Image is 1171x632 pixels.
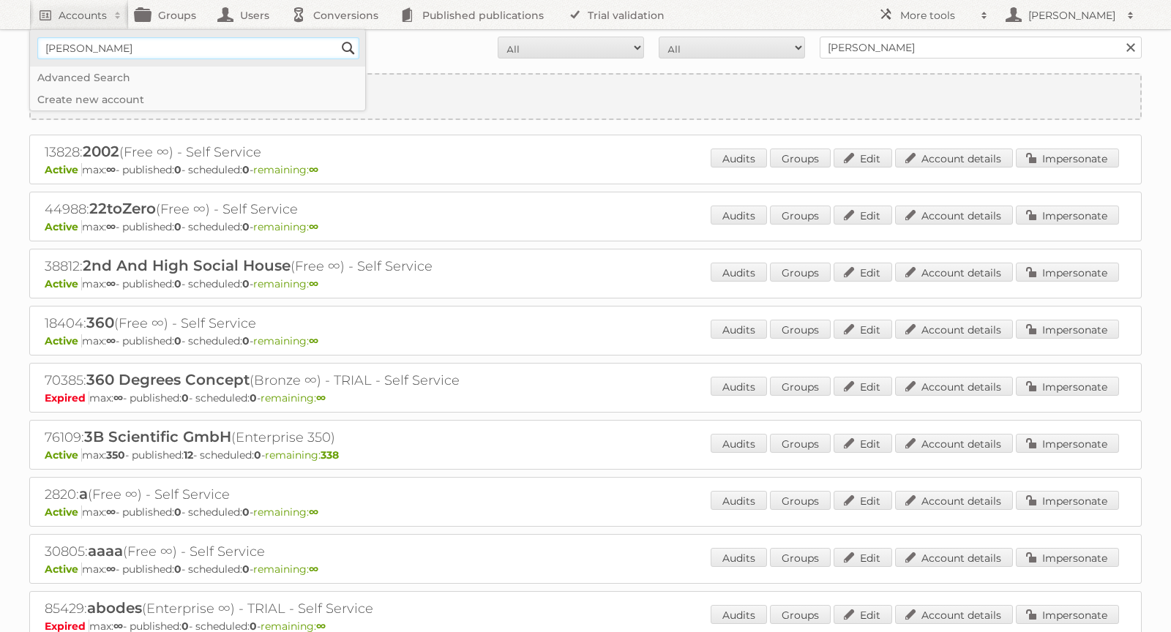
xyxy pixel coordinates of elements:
[86,314,114,331] span: 360
[337,37,359,59] input: Search
[45,220,1126,233] p: max: - published: - scheduled: -
[174,220,182,233] strong: 0
[316,391,326,405] strong: ∞
[770,491,831,510] a: Groups
[242,505,250,519] strong: 0
[1025,8,1120,23] h2: [PERSON_NAME]
[309,505,318,519] strong: ∞
[87,599,142,617] span: abodes
[895,148,1013,168] a: Account details
[253,163,318,176] span: remaining:
[106,448,125,462] strong: 350
[834,377,892,396] a: Edit
[174,505,182,519] strong: 0
[309,163,318,176] strong: ∞
[895,377,1013,396] a: Account details
[45,505,82,519] span: Active
[834,263,892,282] a: Edit
[770,263,831,282] a: Groups
[895,263,1013,282] a: Account details
[45,542,557,561] h2: 30805: (Free ∞) - Self Service
[834,548,892,567] a: Edit
[45,391,1126,405] p: max: - published: - scheduled: -
[242,334,250,347] strong: 0
[45,163,1126,176] p: max: - published: - scheduled: -
[31,75,1140,118] a: Create new account
[895,491,1013,510] a: Account details
[45,143,557,162] h2: 13828: (Free ∞) - Self Service
[45,277,1126,290] p: max: - published: - scheduled: -
[1016,377,1119,396] a: Impersonate
[834,605,892,624] a: Edit
[711,148,767,168] a: Audits
[1016,434,1119,453] a: Impersonate
[174,277,182,290] strong: 0
[106,334,116,347] strong: ∞
[182,391,189,405] strong: 0
[834,491,892,510] a: Edit
[261,391,326,405] span: remaining:
[106,277,116,290] strong: ∞
[89,200,156,217] span: 22toZero
[711,491,767,510] a: Audits
[45,371,557,390] h2: 70385: (Bronze ∞) - TRIAL - Self Service
[84,428,231,445] span: 3B Scientific GmbH
[711,377,767,396] a: Audits
[1016,548,1119,567] a: Impersonate
[254,448,261,462] strong: 0
[1016,605,1119,624] a: Impersonate
[106,163,116,176] strong: ∞
[711,434,767,453] a: Audits
[79,485,88,503] span: a
[1016,206,1119,225] a: Impersonate
[253,334,318,347] span: remaining:
[83,143,119,160] span: 2002
[895,206,1013,225] a: Account details
[895,434,1013,453] a: Account details
[711,263,767,282] a: Audits
[770,434,831,453] a: Groups
[45,599,557,618] h2: 85429: (Enterprise ∞) - TRIAL - Self Service
[242,563,250,576] strong: 0
[88,542,123,560] span: aaaa
[45,505,1126,519] p: max: - published: - scheduled: -
[45,200,557,219] h2: 44988: (Free ∞) - Self Service
[770,605,831,624] a: Groups
[770,148,831,168] a: Groups
[45,257,557,276] h2: 38812: (Free ∞) - Self Service
[242,277,250,290] strong: 0
[45,391,89,405] span: Expired
[45,277,82,290] span: Active
[30,89,365,110] a: Create new account
[253,277,318,290] span: remaining:
[309,334,318,347] strong: ∞
[253,220,318,233] span: remaining:
[45,220,82,233] span: Active
[242,163,250,176] strong: 0
[770,206,831,225] a: Groups
[45,448,1126,462] p: max: - published: - scheduled: -
[253,563,318,576] span: remaining:
[1016,263,1119,282] a: Impersonate
[45,563,82,576] span: Active
[770,377,831,396] a: Groups
[711,605,767,624] a: Audits
[45,448,82,462] span: Active
[106,563,116,576] strong: ∞
[1016,148,1119,168] a: Impersonate
[309,220,318,233] strong: ∞
[834,206,892,225] a: Edit
[834,434,892,453] a: Edit
[250,391,257,405] strong: 0
[83,257,291,274] span: 2nd And High Social House
[895,548,1013,567] a: Account details
[106,505,116,519] strong: ∞
[106,220,116,233] strong: ∞
[711,320,767,339] a: Audits
[45,314,557,333] h2: 18404: (Free ∞) - Self Service
[45,163,82,176] span: Active
[309,563,318,576] strong: ∞
[1016,320,1119,339] a: Impersonate
[711,206,767,225] a: Audits
[770,548,831,567] a: Groups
